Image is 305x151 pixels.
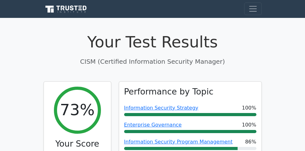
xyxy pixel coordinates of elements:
[244,3,262,15] button: Toggle navigation
[245,138,256,146] span: 86%
[124,87,213,97] h3: Performance by Topic
[124,139,233,145] a: Information Security Program Management
[124,122,182,128] a: Enterprise Governance
[124,105,198,111] a: Information Security Strategy
[60,101,95,120] h2: 73%
[242,121,256,129] span: 100%
[44,33,262,52] h1: Your Test Results
[242,104,256,112] span: 100%
[49,139,106,149] h3: Your Score
[44,57,262,66] p: CISM (Certified Information Security Manager)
